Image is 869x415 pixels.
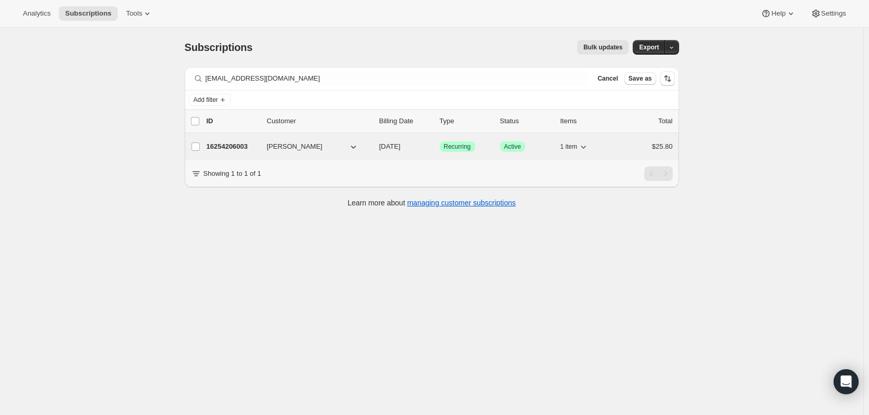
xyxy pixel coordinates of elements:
[658,116,672,126] p: Total
[65,9,111,18] span: Subscriptions
[189,94,231,106] button: Add filter
[639,43,659,51] span: Export
[267,141,323,152] span: [PERSON_NAME]
[185,42,253,53] span: Subscriptions
[379,116,431,126] p: Billing Date
[120,6,159,21] button: Tools
[207,116,259,126] p: ID
[771,9,785,18] span: Help
[504,142,521,151] span: Active
[560,142,578,151] span: 1 item
[440,116,492,126] div: Type
[261,138,365,155] button: [PERSON_NAME]
[633,40,665,55] button: Export
[267,116,371,126] p: Customer
[207,139,673,154] div: 16254206003[PERSON_NAME][DATE]SuccessRecurringSuccessActive1 item$25.80
[348,198,516,208] p: Learn more about
[560,139,589,154] button: 1 item
[207,141,259,152] p: 16254206003
[379,142,401,150] span: [DATE]
[207,116,673,126] div: IDCustomerBilling DateTypeStatusItemsTotal
[194,96,218,104] span: Add filter
[624,72,656,85] button: Save as
[577,40,629,55] button: Bulk updates
[23,9,50,18] span: Analytics
[203,168,261,179] p: Showing 1 to 1 of 1
[407,199,516,207] a: managing customer subscriptions
[660,71,675,86] button: Sort the results
[755,6,802,21] button: Help
[59,6,118,21] button: Subscriptions
[804,6,852,21] button: Settings
[644,166,673,181] nav: Pagination
[583,43,622,51] span: Bulk updates
[652,142,673,150] span: $25.80
[17,6,57,21] button: Analytics
[629,74,652,83] span: Save as
[834,369,859,394] div: Open Intercom Messenger
[821,9,846,18] span: Settings
[206,71,587,86] input: Filter subscribers
[444,142,471,151] span: Recurring
[500,116,552,126] p: Status
[560,116,612,126] div: Items
[126,9,142,18] span: Tools
[597,74,618,83] span: Cancel
[593,72,622,85] button: Cancel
